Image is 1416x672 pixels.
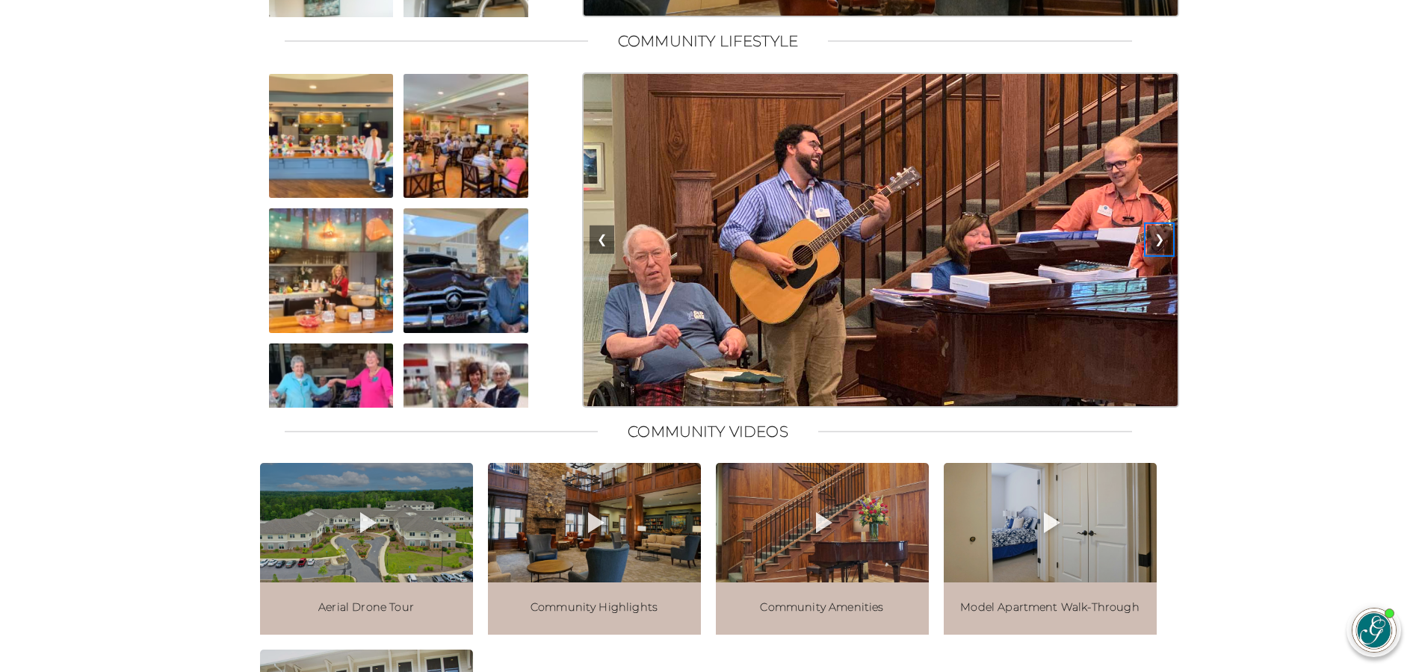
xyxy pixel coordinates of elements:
[618,32,798,50] h2: Community Lifestyle
[318,601,414,614] span: Aerial Drone Tour
[1352,609,1396,652] img: avatar
[531,601,658,614] span: Community Highlights
[590,225,614,254] button: Previous Image
[628,423,788,441] h2: Community Videos
[960,601,1139,614] span: Model Apartment Walk-Through
[760,601,883,614] span: Community Amenities
[1147,225,1172,254] button: Next Image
